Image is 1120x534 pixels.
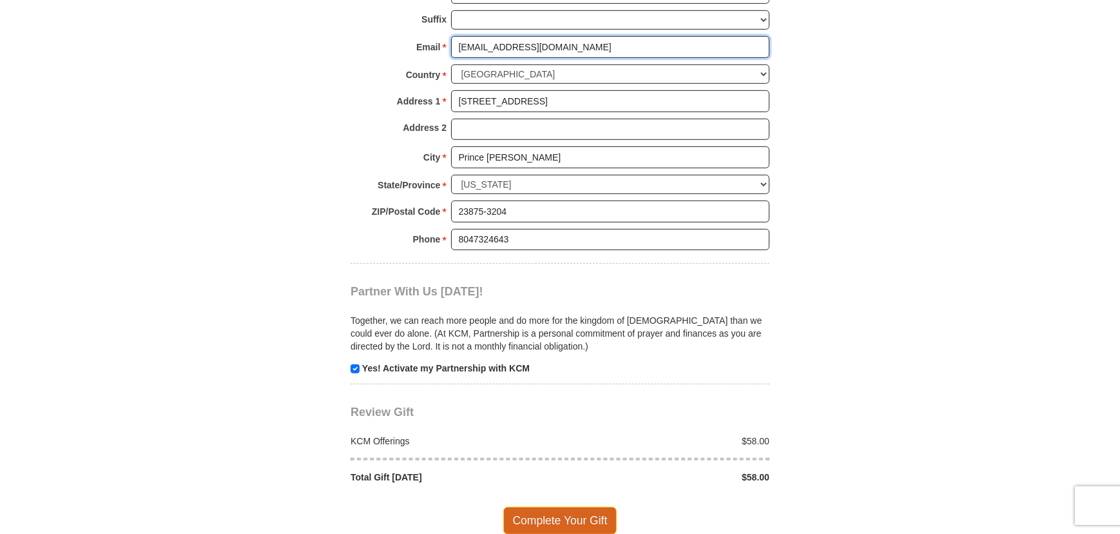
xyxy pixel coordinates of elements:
[421,10,447,28] strong: Suffix
[403,119,447,137] strong: Address 2
[351,406,414,419] span: Review Gift
[362,363,530,373] strong: Yes! Activate my Partnership with KCM
[413,230,441,248] strong: Phone
[344,471,561,484] div: Total Gift [DATE]
[416,38,440,56] strong: Email
[378,176,440,194] strong: State/Province
[503,507,617,534] span: Complete Your Gift
[397,92,441,110] strong: Address 1
[351,314,769,353] p: Together, we can reach more people and do more for the kingdom of [DEMOGRAPHIC_DATA] than we coul...
[351,285,483,298] span: Partner With Us [DATE]!
[560,471,777,484] div: $58.00
[423,148,440,166] strong: City
[344,435,561,448] div: KCM Offerings
[406,66,441,84] strong: Country
[560,435,777,448] div: $58.00
[372,203,441,221] strong: ZIP/Postal Code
